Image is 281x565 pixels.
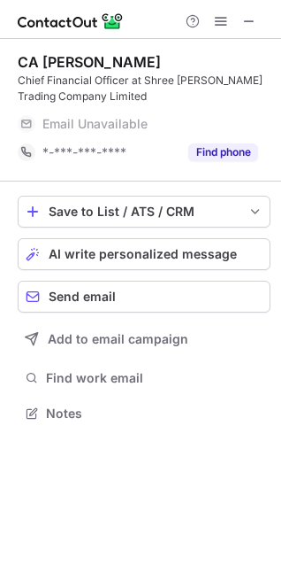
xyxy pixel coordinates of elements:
span: AI write personalized message [49,247,237,261]
div: Chief Financial Officer at Shree [PERSON_NAME] Trading Company Limited [18,73,270,104]
button: Add to email campaign [18,323,270,355]
button: Reveal Button [188,143,258,161]
div: Save to List / ATS / CRM [49,205,239,219]
span: Email Unavailable [42,116,148,132]
span: Send email [49,290,116,304]
span: Notes [46,406,263,422]
img: ContactOut v5.3.10 [18,11,124,32]
span: Find work email [46,370,263,386]
button: AI write personalized message [18,238,270,270]
button: save-profile-one-click [18,196,270,228]
button: Find work email [18,366,270,391]
div: CA [PERSON_NAME] [18,53,161,71]
button: Notes [18,401,270,426]
button: Send email [18,281,270,313]
span: Add to email campaign [48,332,188,346]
